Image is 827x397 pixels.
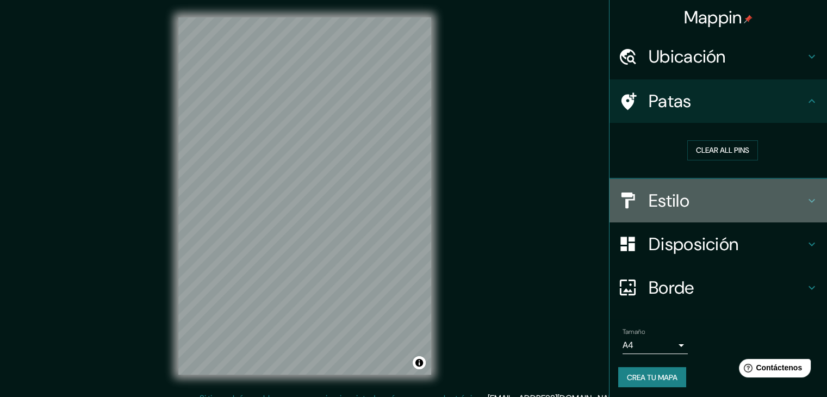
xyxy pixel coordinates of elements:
[610,79,827,123] div: Patas
[627,373,677,382] font: Crea tu mapa
[178,17,431,375] canvas: Mapa
[684,6,742,29] font: Mappin
[649,233,738,256] font: Disposición
[618,367,686,388] button: Crea tu mapa
[687,140,758,160] button: Clear all pins
[610,179,827,222] div: Estilo
[610,35,827,78] div: Ubicación
[623,327,645,336] font: Tamaño
[623,337,688,354] div: A4
[649,189,689,212] font: Estilo
[623,339,633,351] font: A4
[730,355,815,385] iframe: Lanzador de widgets de ayuda
[744,15,753,23] img: pin-icon.png
[610,222,827,266] div: Disposición
[649,90,692,113] font: Patas
[610,266,827,309] div: Borde
[413,356,426,369] button: Activar o desactivar atribución
[649,45,726,68] font: Ubicación
[649,276,694,299] font: Borde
